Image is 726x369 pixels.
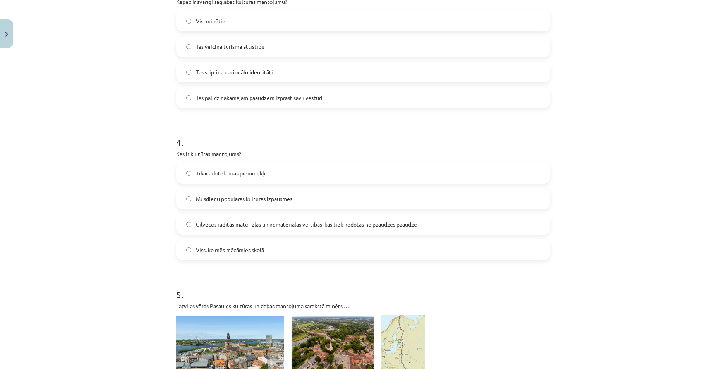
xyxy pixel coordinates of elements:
span: Tikai arhitektūras pieminekļi [196,169,266,177]
input: Mūsdienu populārās kultūras izpausmes [186,196,191,201]
input: Cilvēces radītās materiālās un nemateriālās vērtības, kas tiek nodotas no paaudzes paaudzē [186,222,191,227]
span: Tas veicina tūrisma attīstību [196,43,264,51]
img: icon-close-lesson-0947bae3869378f0d4975bcd49f059093ad1ed9edebbc8119c70593378902aed.svg [5,32,8,37]
span: Cilvēces radītās materiālās un nemateriālās vērtības, kas tiek nodotas no paaudzes paaudzē [196,220,417,228]
input: Tas palīdz nākamajām paaudzēm izprast savu vēsturi [186,95,191,100]
input: Visi minētie [186,19,191,24]
input: Tas stiprina nacionālo identitāti [186,70,191,75]
span: Visi minētie [196,17,225,25]
p: Kas ir kultūras mantojums? [176,150,550,158]
h1: 4 . [176,124,550,148]
input: Tikai arhitektūras pieminekļi [186,171,191,176]
input: Tas veicina tūrisma attīstību [186,44,191,49]
span: Viss, ko mēs mācāmies skolā [196,246,264,254]
span: Mūsdienu populārās kultūras izpausmes [196,195,292,203]
span: Tas palīdz nākamajām paaudzēm izprast savu vēsturi [196,94,323,102]
p: Latvijas vārds Pasaules kultūras un dabas mantojuma sarakstā minēts …. [176,302,550,310]
span: Tas stiprina nacionālo identitāti [196,68,273,76]
h1: 5 . [176,276,550,300]
input: Viss, ko mēs mācāmies skolā [186,247,191,252]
